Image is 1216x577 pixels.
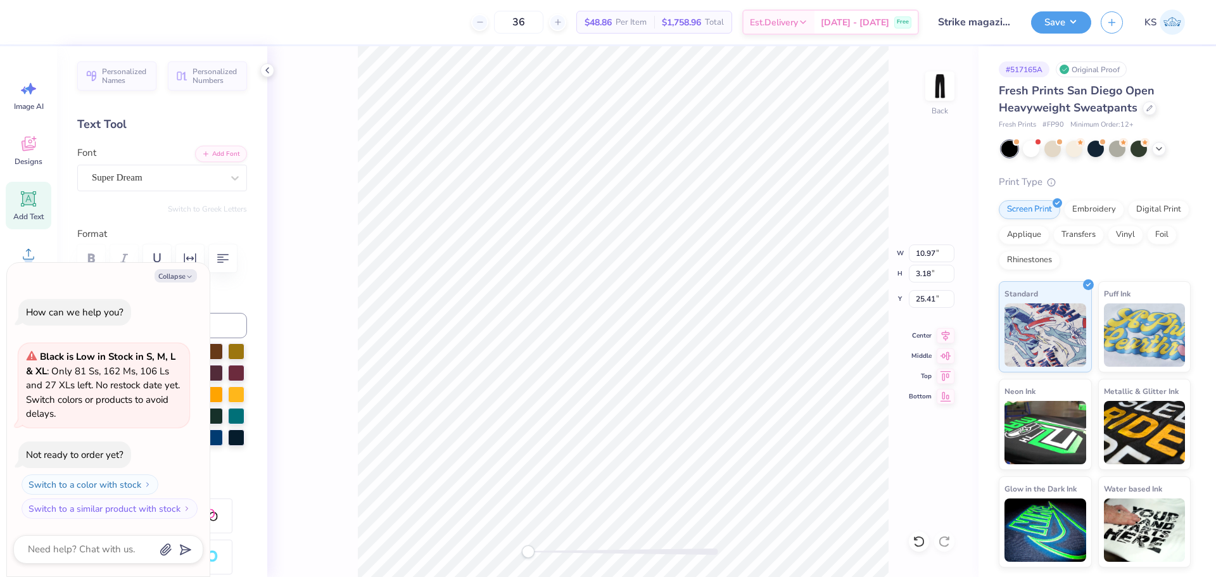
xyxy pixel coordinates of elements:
img: Metallic & Glitter Ink [1104,401,1186,464]
button: Add Font [195,146,247,162]
div: Vinyl [1108,225,1143,244]
span: Water based Ink [1104,482,1162,495]
span: Metallic & Glitter Ink [1104,384,1179,398]
span: Personalized Numbers [193,67,239,85]
button: Personalized Names [77,61,156,91]
div: Print Type [999,175,1191,189]
span: Add Text [13,212,44,222]
span: [DATE] - [DATE] [821,16,889,29]
button: Switch to a similar product with stock [22,498,198,519]
div: Digital Print [1128,200,1189,219]
span: KS [1144,15,1156,30]
div: Embroidery [1064,200,1124,219]
img: Switch to a color with stock [144,481,151,488]
button: Switch to Greek Letters [168,204,247,214]
button: Personalized Numbers [168,61,247,91]
span: Est. Delivery [750,16,798,29]
strong: Black is Low in Stock in S, M, L & XL [26,350,175,377]
div: Not ready to order yet? [26,448,123,461]
span: Total [705,16,724,29]
a: KS [1139,10,1191,35]
button: Switch to a color with stock [22,474,158,495]
img: Puff Ink [1104,303,1186,367]
button: Collapse [155,269,197,282]
div: Back [932,105,948,117]
span: Personalized Names [102,67,149,85]
input: – – [494,11,543,34]
img: Standard [1004,303,1086,367]
img: Water based Ink [1104,498,1186,562]
img: Back [927,73,953,99]
span: Top [909,371,932,381]
span: # FP90 [1042,120,1064,130]
div: Accessibility label [522,545,535,558]
div: # 517165A [999,61,1049,77]
input: Untitled Design [928,10,1022,35]
span: Glow in the Dark Ink [1004,482,1077,495]
div: Transfers [1053,225,1104,244]
span: Fresh Prints San Diego Open Heavyweight Sweatpants [999,83,1155,115]
span: Neon Ink [1004,384,1035,398]
span: Middle [909,351,932,361]
span: Designs [15,156,42,167]
div: Rhinestones [999,251,1060,270]
img: Kath Sales [1160,10,1185,35]
div: Screen Print [999,200,1060,219]
span: Standard [1004,287,1038,300]
img: Glow in the Dark Ink [1004,498,1086,562]
span: Per Item [616,16,647,29]
button: Save [1031,11,1091,34]
span: Puff Ink [1104,287,1130,300]
div: Text Tool [77,116,247,133]
span: Bottom [909,391,932,402]
span: Minimum Order: 12 + [1070,120,1134,130]
span: Image AI [14,101,44,111]
span: Fresh Prints [999,120,1036,130]
span: Free [897,18,909,27]
img: Neon Ink [1004,401,1086,464]
div: Applique [999,225,1049,244]
div: Foil [1147,225,1177,244]
span: : Only 81 Ss, 162 Ms, 106 Ls and 27 XLs left. No restock date yet. Switch colors or products to a... [26,350,180,420]
div: How can we help you? [26,306,123,319]
label: Format [77,227,247,241]
label: Font [77,146,96,160]
span: $48.86 [585,16,612,29]
div: Original Proof [1056,61,1127,77]
span: $1,758.96 [662,16,701,29]
img: Switch to a similar product with stock [183,505,191,512]
span: Center [909,331,932,341]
